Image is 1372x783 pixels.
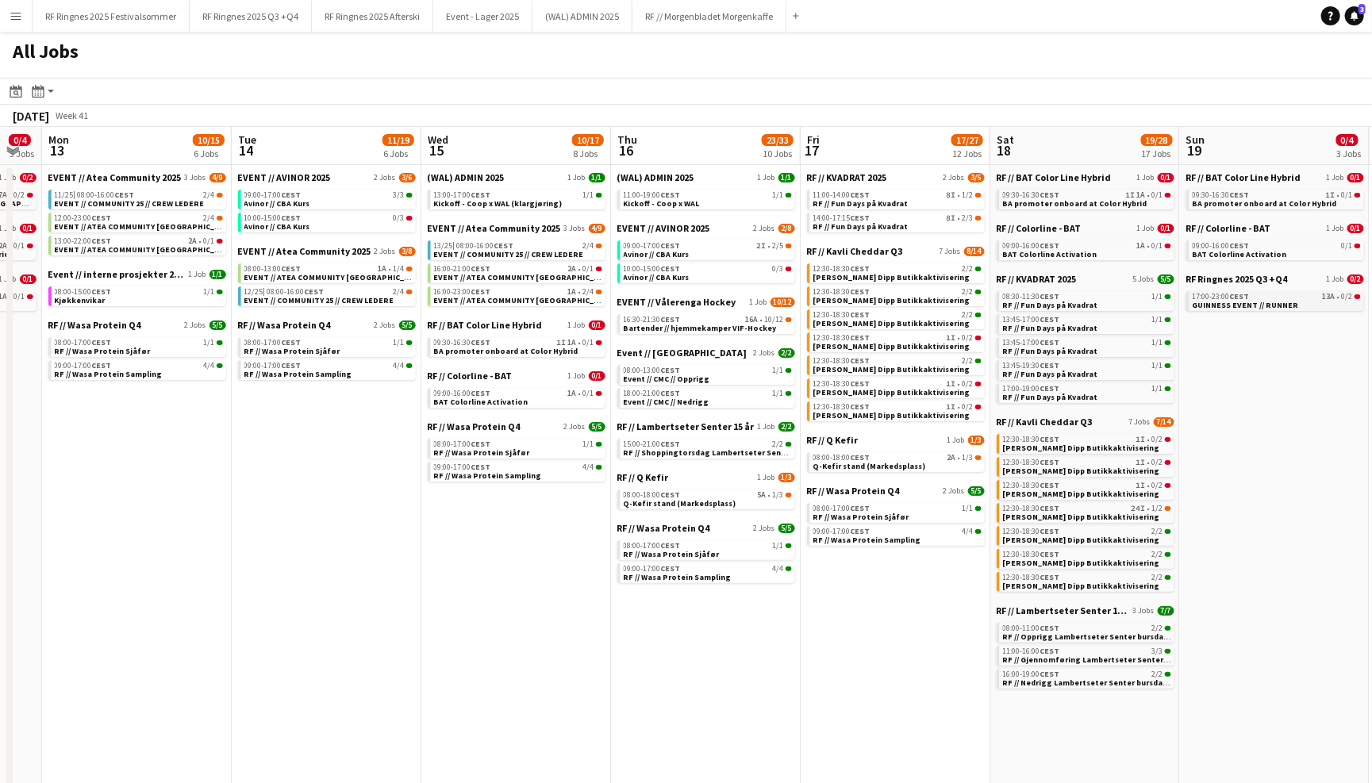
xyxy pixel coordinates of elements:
span: 5 Jobs [1133,274,1155,284]
a: 16:30-21:30CEST16A•10/12Bartender // hjemmekamper VIF-Hockey [624,314,792,332]
span: CEST [851,263,870,274]
span: Event // interne prosjekter 2025 [48,268,186,280]
span: 12:30-18:30 [813,265,870,273]
span: 2/4 [204,191,215,199]
a: 17:00-23:00CEST13A•0/2GUINNESS EVENT // RUNNER [1193,291,1361,309]
span: 1 Job [1137,224,1155,233]
span: (WAL) ADMIN 2025 [428,171,505,183]
span: CEST [471,263,491,274]
span: EVENT // ATEA COMMUNITY KRISTIANSAND // EVENT CREW [55,221,294,232]
span: CEST [851,190,870,200]
span: CEST [851,213,870,223]
a: 09:30-16:30CEST1I•0/1BA promoter onboard at Color Hybrid [1193,190,1361,208]
span: | [74,190,76,200]
div: RF // Kavli Cheddar Q37 Jobs8/1412:30-18:30CEST2/2[PERSON_NAME] Dipp Butikkaktivisering12:30-18:3... [807,245,985,434]
span: BA promoter onboard at Color Hybrid [1003,198,1147,209]
span: 11:00-14:00 [813,191,870,199]
button: Event - Lager 2025 [433,1,532,32]
span: 4/9 [589,224,605,233]
span: 11:00-19:00 [624,191,681,199]
div: RF // KVADRAT 20252 Jobs3/511:00-14:00CEST8I•1/2RF // Fun Days på Kvadrat14:00-17:15CEST8I•2/3RF ... [807,171,985,245]
span: 0/2 [14,191,25,199]
button: RF // Morgenbladet Morgenkaffe [632,1,786,32]
span: 2/4 [583,288,594,296]
span: 09:30-16:30 [1003,191,1060,199]
span: CEST [661,314,681,324]
div: RF // Wasa Protein Q42 Jobs5/508:00-17:00CEST1/1RF // Wasa Protein Sjåfør09:00-17:00CEST4/4RF // ... [48,319,226,383]
span: 0/2 [963,334,974,342]
div: RF // Colorline - BAT1 Job0/109:00-16:00CEST1A•0/1BAT Colorline Activation [997,222,1174,273]
span: 09:00-16:00 [1193,242,1250,250]
span: CEST [282,337,302,347]
span: EVENT // ATEA COMMUNITY KRISTIANSAND // EVENT CREW [434,272,673,282]
a: RF // BAT Color Line Hybrid1 Job0/1 [1186,171,1364,183]
a: EVENT // Vålerenga Hockey1 Job10/12 [617,296,795,308]
span: CEST [494,240,514,251]
span: 1/1 [204,288,215,296]
div: (WAL) ADMIN 20251 Job1/113:00-17:00CEST1/1Kickoff - Coop x WAL (klargjøring) [428,171,605,222]
div: Event // interne prosjekter 20251 Job1/108:00-15:00CEST1/1Kjøkkenvikar [48,268,226,319]
span: Avinor // CBA Kurs [244,221,310,232]
span: EVENT // COMMUNITY 25 // CREW LEDERE [55,198,205,209]
span: 1/1 [773,191,784,199]
span: 0/1 [1342,242,1353,250]
span: 13:00-17:00 [434,191,491,199]
span: 1 Job [568,320,586,330]
span: 1A [1137,242,1146,250]
span: 1 Job [1327,173,1344,182]
span: 1 Job [568,173,586,182]
div: • [1193,191,1361,199]
span: 1I [1326,191,1335,199]
div: RF // BAT Color Line Hybrid1 Job0/109:30-16:30CEST1I•0/1BA promoter onboard at Color Hybrid [1186,171,1364,222]
span: Avinor // CBA Kurs [624,272,690,282]
span: 12:30-18:30 [813,288,870,296]
span: EVENT // ATEA COMMUNITY KRISTIANSAND // EVENT CREW [434,295,673,305]
a: RF // KVADRAT 20252 Jobs3/5 [807,171,985,183]
a: RF // BAT Color Line Hybrid1 Job0/1 [428,319,605,331]
span: 10:00-15:00 [244,214,302,222]
span: 5/5 [399,320,416,330]
a: EVENT // Atea Community 20252 Jobs3/8 [238,245,416,257]
a: 09:00-16:00CEST1A•0/1BAT Colorline Activation [1003,240,1171,259]
span: RF // BAT Color Line Hybrid [997,171,1112,183]
span: 2/4 [394,288,405,296]
span: 10:00-15:00 [624,265,681,273]
span: EVENT // Atea Community 2025 [428,222,561,234]
div: EVENT // AVINOR 20252 Jobs2/809:00-17:00CEST2I•2/5Avinor // CBA Kurs10:00-15:00CEST0/3Avinor // C... [617,222,795,296]
span: BAT Colorline Activation [1193,249,1287,259]
div: • [813,191,982,199]
span: 0/2 [20,173,37,182]
span: 08:00-16:00 [457,242,514,250]
span: RF // BAT Color Line Hybrid [1186,171,1301,183]
span: 8I [947,191,956,199]
span: 0/1 [583,265,594,273]
div: • [244,265,413,273]
span: 0/1 [1152,242,1163,250]
a: 09:30-16:30CEST1I1A•0/1BA promoter onboard at Color Hybrid [1003,190,1171,208]
span: CEST [851,286,870,297]
span: CEST [1230,190,1250,200]
span: RF // Colorline - BAT [997,222,1082,234]
span: CEST [1040,240,1060,251]
span: 1/1 [1152,293,1163,301]
a: RF // KVADRAT 20255 Jobs5/5 [997,273,1174,285]
span: CEST [471,337,491,347]
a: 12:00-23:00CEST2/4EVENT // ATEA COMMUNITY [GEOGRAPHIC_DATA] // EVENT CREW [55,213,223,231]
span: 08:00-16:00 [267,288,325,296]
span: EVENT // Vålerenga Hockey [617,296,736,308]
span: Kavli Cheddar Dipp Butikkaktivisering [813,318,970,328]
span: EVENT // AVINOR 2025 [238,171,331,183]
span: EVENT // COMMUNITY 25 // CREW LEDERE [244,295,394,305]
span: 0/1 [20,224,37,233]
span: 1 Job [758,173,775,182]
span: 1 Job [1327,274,1344,284]
span: 3/8 [399,247,416,256]
div: • [813,214,982,222]
span: 8I [947,214,956,222]
span: CEST [1040,314,1060,324]
span: RF // KVADRAT 2025 [807,171,887,183]
span: CEST [661,240,681,251]
a: 12:30-18:30CEST2/2[PERSON_NAME] Dipp Butikkaktivisering [813,286,982,305]
span: 0/1 [1347,224,1364,233]
span: EVENT // Atea Community 2025 [48,171,182,183]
